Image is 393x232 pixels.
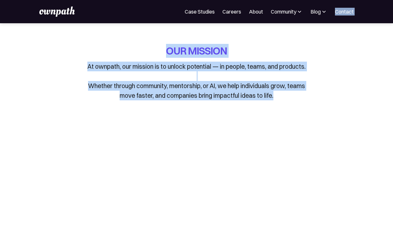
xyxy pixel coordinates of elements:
[84,62,309,100] p: At ownpath, our mission is to unlock potential — in people, teams, and products. Whether through ...
[185,8,215,15] a: Case Studies
[310,8,321,15] div: Blog
[271,8,303,15] div: Community
[310,8,327,15] div: Blog
[222,8,241,15] a: Careers
[271,8,296,15] div: Community
[166,44,227,58] h1: OUR MISSION
[249,8,263,15] a: About
[335,8,354,15] a: Contact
